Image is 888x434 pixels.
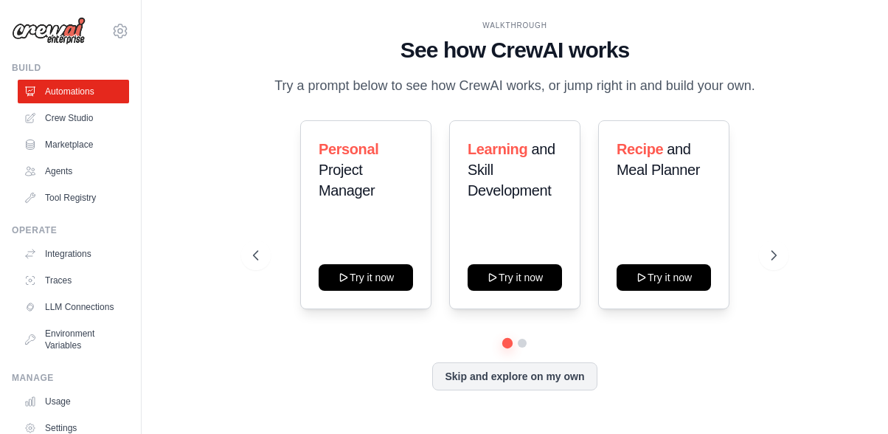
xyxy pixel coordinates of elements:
h1: See how CrewAI works [253,37,777,63]
a: Traces [18,269,129,292]
div: Manage [12,372,129,384]
a: Automations [18,80,129,103]
a: Marketplace [18,133,129,156]
div: Operate [12,224,129,236]
a: Tool Registry [18,186,129,210]
span: Recipe [617,141,663,157]
a: Environment Variables [18,322,129,357]
div: WALKTHROUGH [253,20,777,31]
span: Project Manager [319,162,375,199]
span: Learning [468,141,527,157]
span: Personal [319,141,378,157]
button: Skip and explore on my own [432,362,597,390]
a: Usage [18,390,129,413]
button: Try it now [617,264,711,291]
div: Build [12,62,129,74]
p: Try a prompt below to see how CrewAI works, or jump right in and build your own. [267,75,763,97]
a: Crew Studio [18,106,129,130]
span: and Skill Development [468,141,555,199]
a: Integrations [18,242,129,266]
img: Logo [12,17,86,45]
button: Try it now [319,264,413,291]
a: Agents [18,159,129,183]
a: LLM Connections [18,295,129,319]
button: Try it now [468,264,562,291]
